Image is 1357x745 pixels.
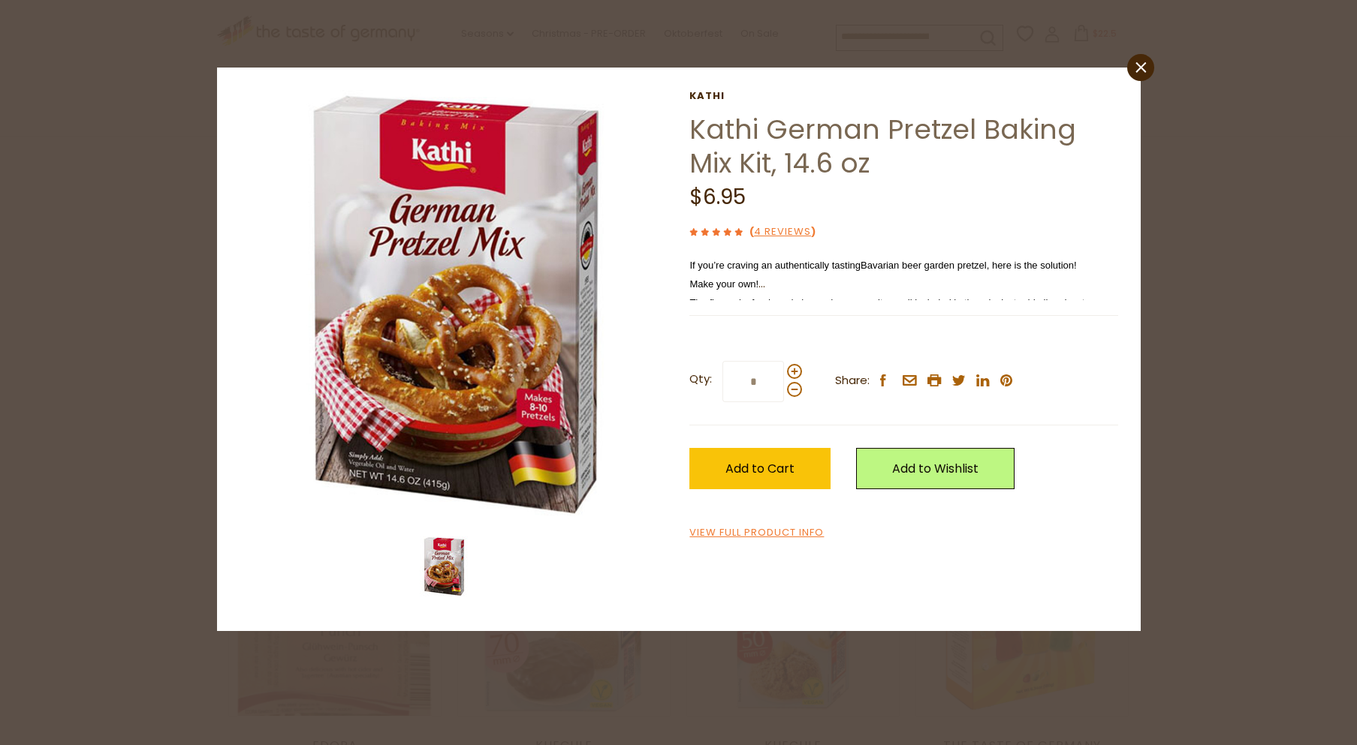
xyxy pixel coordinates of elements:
span: The flour mix, food-grade lye and coarse salt are all included in the mix, just add oil and water. [689,297,1096,308]
span: ( ) [749,224,816,239]
input: Qty: [722,361,784,402]
span: avarian beer garden pretzel, here is the solution! [867,260,1077,271]
strong: Qty: [689,370,712,389]
span: Make your own! [689,275,765,291]
span: If you’re craving an authentically tasting [689,260,861,271]
img: Kathi German Pretzel Baking Mix Kit, 14.6 oz [240,90,668,518]
span: Add to Cart [725,460,795,477]
a: Kathi [689,90,1117,102]
a: Kathi German Pretzel Baking Mix Kit, 14.6 oz [689,110,1076,182]
span: Share: [835,371,870,390]
span: B [861,260,867,271]
a: 4 Reviews [754,224,811,240]
a: View Full Product Info [689,525,824,541]
button: Add to Cart [689,448,831,489]
a: Add to Wishlist [856,448,1015,489]
span: $6.95 [689,182,746,212]
img: Kathi German Pretzel Baking Mix Kit, 14.6 oz [414,536,474,596]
